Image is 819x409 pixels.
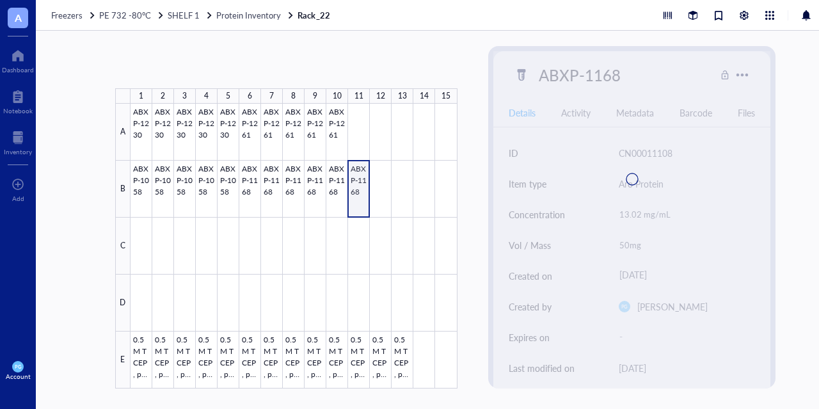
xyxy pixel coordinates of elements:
[115,161,131,218] div: B
[51,9,83,21] span: Freezers
[12,195,24,202] div: Add
[4,148,32,156] div: Inventory
[15,10,22,26] span: A
[226,88,230,104] div: 5
[248,88,252,104] div: 6
[168,10,295,21] a: SHELF 1Protein Inventory
[115,218,131,275] div: C
[3,107,33,115] div: Notebook
[3,86,33,115] a: Notebook
[6,373,31,380] div: Account
[115,275,131,332] div: D
[99,10,165,21] a: PE 732 -80°C
[354,88,363,104] div: 11
[15,364,21,369] span: PG
[139,88,143,104] div: 1
[313,88,317,104] div: 9
[4,127,32,156] a: Inventory
[398,88,407,104] div: 13
[291,88,296,104] div: 8
[269,88,274,104] div: 7
[115,104,131,161] div: A
[204,88,209,104] div: 4
[420,88,429,104] div: 14
[441,88,450,104] div: 15
[115,332,131,389] div: E
[51,10,97,21] a: Freezers
[99,9,151,21] span: PE 732 -80°C
[182,88,187,104] div: 3
[376,88,385,104] div: 12
[2,66,34,74] div: Dashboard
[168,9,200,21] span: SHELF 1
[216,9,281,21] span: Protein Inventory
[161,88,165,104] div: 2
[333,88,342,104] div: 10
[298,10,332,21] a: Rack_22
[2,45,34,74] a: Dashboard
